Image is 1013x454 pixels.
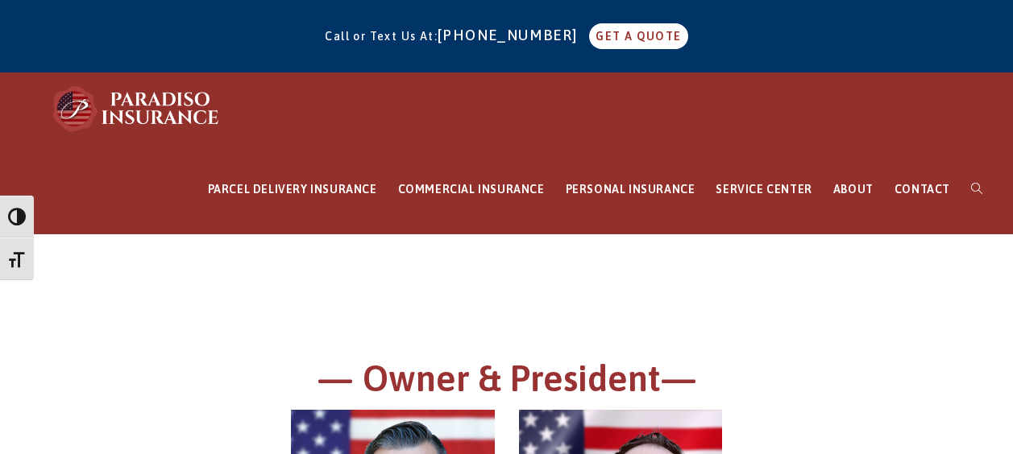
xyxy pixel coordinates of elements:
span: CONTACT [895,183,950,196]
a: GET A QUOTE [589,23,687,49]
span: COMMERCIAL INSURANCE [398,183,545,196]
img: Paradiso Insurance [48,85,226,133]
a: ABOUT [823,145,884,234]
a: [PHONE_NUMBER] [438,27,586,43]
span: Call or Text Us At: [325,30,438,43]
a: COMMERCIAL INSURANCE [388,145,555,234]
span: PERSONAL INSURANCE [566,183,695,196]
a: CONTACT [884,145,961,234]
h1: — Owner & President— [64,355,950,411]
span: ABOUT [833,183,874,196]
a: SERVICE CENTER [705,145,822,234]
a: PARCEL DELIVERY INSURANCE [197,145,388,234]
span: SERVICE CENTER [716,183,812,196]
span: PARCEL DELIVERY INSURANCE [208,183,377,196]
a: PERSONAL INSURANCE [555,145,706,234]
